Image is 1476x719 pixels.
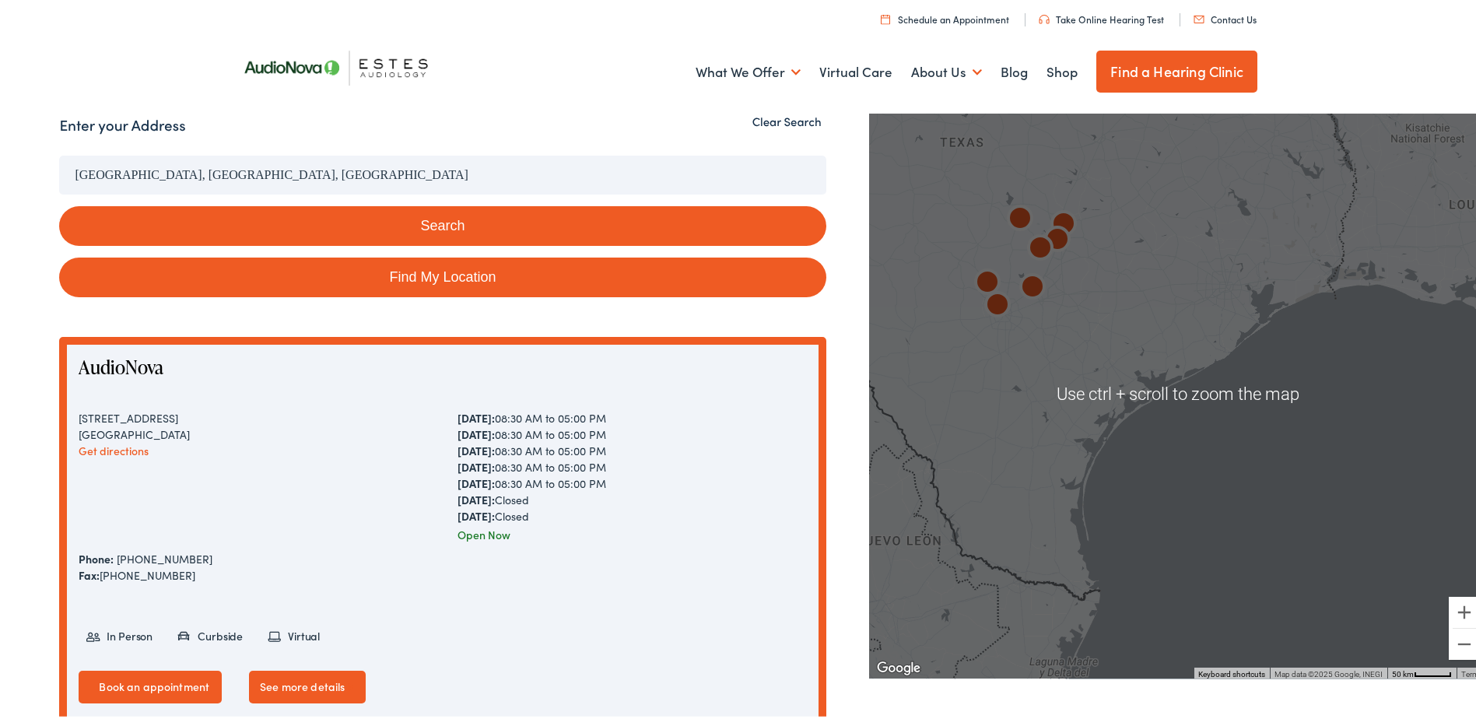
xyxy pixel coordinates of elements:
a: Schedule an Appointment [881,9,1009,23]
strong: Phone: [79,548,114,563]
div: AudioNova [979,285,1016,322]
input: Enter your address or zip code [59,153,826,191]
img: utility icon [1194,12,1204,20]
button: Clear Search [748,111,826,126]
a: [PHONE_NUMBER] [117,548,212,563]
strong: [DATE]: [458,456,495,472]
a: Get directions [79,440,149,455]
a: Take Online Hearing Test [1039,9,1164,23]
img: utility icon [881,11,890,21]
img: Google [873,655,924,675]
strong: [DATE]: [458,489,495,504]
strong: [DATE]: [458,505,495,521]
a: Find My Location [59,254,826,294]
button: Keyboard shortcuts [1198,666,1265,677]
div: [GEOGRAPHIC_DATA] [79,423,428,440]
strong: [DATE]: [458,440,495,455]
a: Find a Hearing Clinic [1096,47,1257,89]
a: See more details [249,668,366,700]
span: Map data ©2025 Google, INEGI [1274,667,1383,675]
a: Virtual Care [819,40,892,98]
a: AudioNova [79,351,163,377]
div: [STREET_ADDRESS] [79,407,428,423]
li: Curbside [170,619,254,647]
a: What We Offer [696,40,801,98]
a: About Us [911,40,982,98]
div: AudioNova [1039,219,1076,257]
div: AudioNova [969,262,1006,300]
strong: Fax: [79,564,100,580]
div: [PHONE_NUMBER] [79,564,806,580]
a: Shop [1047,40,1078,98]
button: Map Scale: 50 km per 45 pixels [1387,665,1457,675]
button: Search [59,203,826,243]
span: 50 km [1392,667,1414,675]
strong: [DATE]: [458,407,495,423]
li: In Person [79,619,163,647]
strong: [DATE]: [458,423,495,439]
a: Open this area in Google Maps (opens a new window) [873,655,924,675]
strong: [DATE]: [458,472,495,488]
a: Blog [1001,40,1028,98]
img: utility icon [1039,12,1050,21]
div: Open Now [458,524,807,540]
div: AudioNova [1001,198,1039,236]
div: AudioNova [1014,267,1051,304]
a: Book an appointment [79,668,222,700]
div: AudioNova [1045,204,1082,241]
a: Contact Us [1194,9,1257,23]
li: Virtual [260,619,331,647]
div: AudioNova [1022,228,1059,265]
label: Enter your Address [59,111,185,134]
div: 08:30 AM to 05:00 PM 08:30 AM to 05:00 PM 08:30 AM to 05:00 PM 08:30 AM to 05:00 PM 08:30 AM to 0... [458,407,807,521]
